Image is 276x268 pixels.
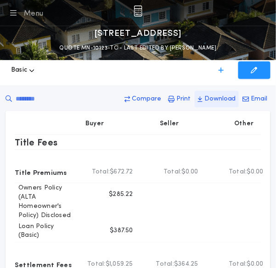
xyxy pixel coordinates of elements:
[110,167,133,177] span: $672.72
[7,6,44,19] button: Menu
[11,56,34,85] button: Basic
[122,91,164,107] button: Compare
[251,95,268,104] p: Email
[110,227,133,236] p: $387.50
[247,167,264,177] span: $0.00
[11,66,27,75] span: Basic
[163,167,182,177] b: Total:
[160,119,179,128] p: Seller
[15,165,67,179] p: Title Premiums
[229,167,247,177] b: Total:
[165,91,193,107] button: Print
[134,6,142,17] img: img
[176,95,191,104] p: Print
[109,190,133,199] p: $285.22
[15,135,58,150] p: Title Fees
[240,91,270,107] button: Email
[235,119,254,128] p: Other
[15,222,75,240] p: Loan Policy (Basic)
[85,119,104,128] p: Buyer
[59,44,216,53] p: QUOTE MN-10123-TC - LAST EDITED BY [PERSON_NAME]
[195,91,239,107] button: Download
[24,8,44,19] div: Menu
[15,184,75,220] p: Owners Policy (ALTA Homeowner's Policy) Disclosed
[182,167,198,177] span: $0.00
[94,26,182,41] p: [STREET_ADDRESS]
[92,167,110,177] b: Total:
[204,95,236,104] p: Download
[132,95,161,104] p: Compare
